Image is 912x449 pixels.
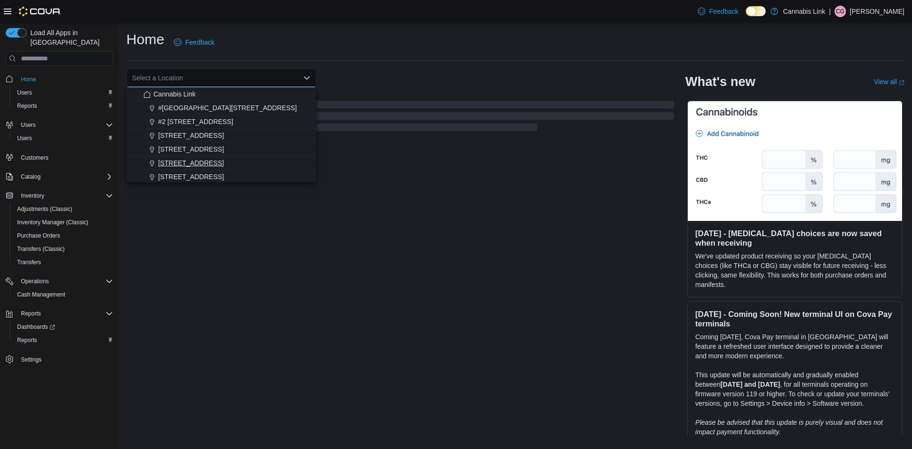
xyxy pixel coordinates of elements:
button: Inventory [2,189,117,202]
span: #2 [STREET_ADDRESS] [158,117,233,126]
input: Dark Mode [746,6,766,16]
button: [STREET_ADDRESS] [126,170,316,184]
span: Cannabis Link [153,89,196,99]
span: Catalog [17,171,113,182]
span: Transfers [13,257,113,268]
a: View allExternal link [874,78,904,86]
span: Purchase Orders [13,230,113,241]
span: Feedback [709,7,738,16]
a: Transfers (Classic) [13,243,68,255]
svg: External link [899,80,904,86]
a: Reports [13,100,41,112]
button: #2 [STREET_ADDRESS] [126,115,316,129]
span: Customers [17,152,113,163]
span: Catalog [21,173,40,181]
span: Adjustments (Classic) [17,205,72,213]
p: Cannabis Link [783,6,825,17]
a: Feedback [694,2,742,21]
p: Coming [DATE], Cova Pay terminal in [GEOGRAPHIC_DATA] will feature a refreshed user interface des... [695,332,894,361]
a: Adjustments (Classic) [13,203,76,215]
div: Casee Griffith [835,6,846,17]
a: Dashboards [9,320,117,334]
span: [STREET_ADDRESS] [158,131,224,140]
a: Home [17,74,40,85]
p: This update will be automatically and gradually enabled between , for all terminals operating on ... [695,370,894,408]
button: Adjustments (Classic) [9,202,117,216]
span: Home [21,76,36,83]
h2: What's new [685,74,755,89]
span: Reports [13,334,113,346]
button: Reports [17,308,45,319]
a: Transfers [13,257,45,268]
em: Please be advised that this update is purely visual and does not impact payment functionality. [695,419,883,436]
span: Reports [17,102,37,110]
button: Users [2,118,117,132]
span: Operations [17,276,113,287]
button: [STREET_ADDRESS] [126,129,316,143]
button: #[GEOGRAPHIC_DATA][STREET_ADDRESS] [126,101,316,115]
h1: Home [126,30,164,49]
span: Reports [17,336,37,344]
a: Cash Management [13,289,69,300]
a: Users [13,133,36,144]
p: We've updated product receiving so your [MEDICAL_DATA] choices (like THCa or CBG) stay visible fo... [695,251,894,289]
span: Users [21,121,36,129]
button: [STREET_ADDRESS] [126,156,316,170]
button: Cash Management [9,288,117,301]
h3: [DATE] - [MEDICAL_DATA] choices are now saved when receiving [695,229,894,248]
span: Users [17,89,32,96]
button: Operations [2,275,117,288]
button: Catalog [17,171,44,182]
button: Inventory [17,190,48,201]
button: Transfers (Classic) [9,242,117,256]
span: Reports [17,308,113,319]
span: [STREET_ADDRESS] [158,144,224,154]
button: Users [9,132,117,145]
span: Settings [21,356,41,363]
span: Home [17,73,113,85]
span: Users [13,133,113,144]
span: Dashboards [13,321,113,333]
h3: [DATE] - Coming Soon! New terminal UI on Cova Pay terminals [695,309,894,328]
button: Home [2,72,117,86]
span: Loading [126,103,674,133]
button: Purchase Orders [9,229,117,242]
span: Purchase Orders [17,232,60,239]
span: Settings [17,353,113,365]
a: Purchase Orders [13,230,64,241]
button: Customers [2,151,117,164]
button: Users [9,86,117,99]
a: Inventory Manager (Classic) [13,217,92,228]
nav: Complex example [6,68,113,391]
span: Load All Apps in [GEOGRAPHIC_DATA] [27,28,113,47]
p: | [829,6,831,17]
a: Dashboards [13,321,59,333]
span: Inventory Manager (Classic) [17,219,88,226]
div: Choose from the following options [126,87,316,184]
a: Reports [13,334,41,346]
img: Cova [19,7,61,16]
span: Transfers (Classic) [13,243,113,255]
span: [STREET_ADDRESS] [158,172,224,182]
span: Reports [13,100,113,112]
span: Inventory [17,190,113,201]
span: Feedback [185,38,214,47]
button: Reports [9,334,117,347]
strong: [DATE] and [DATE] [721,381,780,388]
button: Inventory Manager (Classic) [9,216,117,229]
span: Inventory Manager (Classic) [13,217,113,228]
span: Inventory [21,192,44,200]
span: Cash Management [13,289,113,300]
span: Adjustments (Classic) [13,203,113,215]
p: [PERSON_NAME] [850,6,904,17]
button: Transfers [9,256,117,269]
span: Transfers [17,258,41,266]
span: Transfers (Classic) [17,245,65,253]
span: Users [13,87,113,98]
button: Catalog [2,170,117,183]
a: Feedback [170,33,218,52]
span: [STREET_ADDRESS] [158,158,224,168]
span: Users [17,119,113,131]
button: [STREET_ADDRESS] [126,143,316,156]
